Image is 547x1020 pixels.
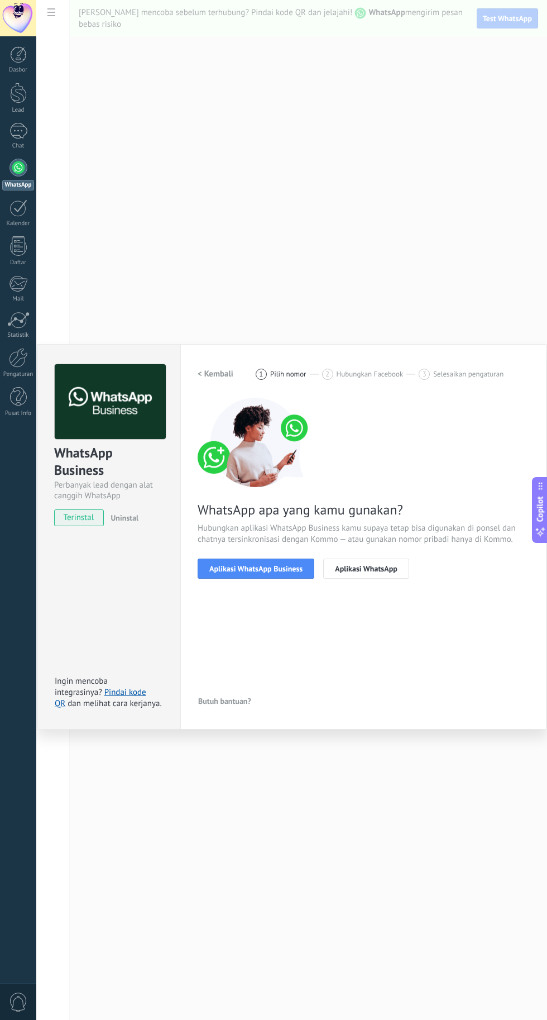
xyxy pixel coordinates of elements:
span: terinstal [55,509,103,526]
div: Perbanyak lead dengan alat canggih WhatsApp [54,480,164,501]
div: Mail [2,295,35,303]
span: Aplikasi WhatsApp Business [209,565,303,573]
div: Pusat Info [2,410,35,417]
span: Hubungkan aplikasi WhatsApp Business kamu supaya tetap bisa digunakan di ponsel dan chatnya tersi... [198,523,529,545]
span: Ingin mencoba integrasinya? [55,676,108,698]
span: Butuh bantuan? [198,697,251,705]
div: Chat [2,142,35,150]
div: Kalender [2,220,35,227]
span: Uninstal [111,513,139,523]
span: Aplikasi WhatsApp [335,565,397,573]
div: Daftar [2,259,35,266]
div: Lead [2,107,35,114]
button: Butuh bantuan? [198,693,252,709]
span: Pilih nomor [270,370,306,378]
div: WhatsApp Business [54,444,164,480]
button: Uninstal [107,509,139,526]
span: Selesaikan pengaturan [433,370,503,378]
div: Pengaturan [2,371,35,378]
button: < Kembali [198,364,233,384]
div: Dasbor [2,66,35,74]
h2: < Kembali [198,369,233,379]
span: 3 [423,369,426,379]
button: Aplikasi WhatsApp Business [198,559,314,579]
div: Statistik [2,332,35,339]
span: 2 [325,369,329,379]
span: WhatsApp apa yang kamu gunakan? [198,501,529,518]
span: Hubungkan Facebook [337,370,404,378]
span: dan melihat cara kerjanya. [68,698,161,709]
img: connect number [198,398,315,487]
button: Aplikasi WhatsApp [323,559,409,579]
a: Pindai kode QR [55,687,146,709]
span: Copilot [535,497,546,522]
span: 1 [259,369,263,379]
div: WhatsApp [2,180,34,190]
img: logo_main.png [55,364,166,440]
